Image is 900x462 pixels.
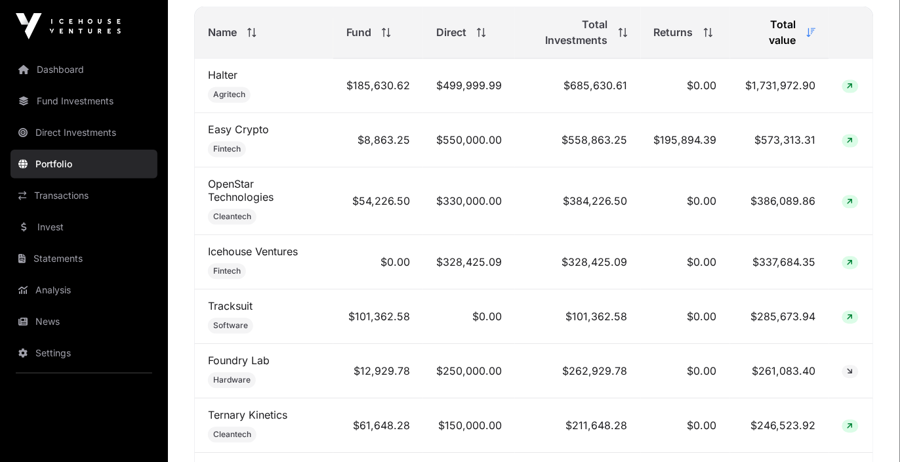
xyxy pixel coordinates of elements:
td: $195,894.39 [641,114,730,168]
td: $1,731,972.90 [730,59,829,114]
a: Statements [10,244,157,273]
a: Settings [10,339,157,367]
span: Returns [654,25,693,41]
td: $685,630.61 [515,59,640,114]
td: $330,000.00 [423,168,515,236]
td: $261,083.40 [730,345,829,399]
td: $0.00 [641,59,730,114]
td: $0.00 [641,236,730,290]
img: Icehouse Ventures Logo [16,13,121,39]
td: $54,226.50 [333,168,423,236]
td: $101,362.58 [333,290,423,345]
span: Name [208,25,237,41]
a: Icehouse Ventures [208,245,298,259]
a: Transactions [10,181,157,210]
td: $573,313.31 [730,114,829,168]
a: Fund Investments [10,87,157,115]
td: $0.00 [641,168,730,236]
a: Ternary Kinetics [208,409,287,422]
td: $384,226.50 [515,168,640,236]
td: $185,630.62 [333,59,423,114]
a: Dashboard [10,55,157,84]
td: $150,000.00 [423,399,515,453]
a: OpenStar Technologies [208,178,274,204]
span: Hardware [213,375,251,386]
span: Direct [436,25,466,41]
a: Foundry Lab [208,354,270,367]
a: Portfolio [10,150,157,178]
span: Software [213,321,248,331]
iframe: Chat Widget [834,399,900,462]
td: $0.00 [641,345,730,399]
td: $0.00 [641,399,730,453]
span: Agritech [213,90,245,100]
a: News [10,307,157,336]
span: Total Investments [528,17,607,49]
span: Total value [743,17,796,49]
td: $250,000.00 [423,345,515,399]
span: Fintech [213,266,241,277]
a: Direct Investments [10,118,157,147]
td: $558,863.25 [515,114,640,168]
td: $337,684.35 [730,236,829,290]
a: Tracksuit [208,300,253,313]
td: $262,929.78 [515,345,640,399]
span: Cleantech [213,430,251,440]
td: $499,999.99 [423,59,515,114]
td: $285,673.94 [730,290,829,345]
td: $61,648.28 [333,399,423,453]
span: Cleantech [213,212,251,222]
td: $211,648.28 [515,399,640,453]
a: Halter [208,69,237,82]
td: $8,863.25 [333,114,423,168]
td: $0.00 [641,290,730,345]
a: Invest [10,213,157,241]
td: $328,425.09 [515,236,640,290]
td: $101,362.58 [515,290,640,345]
td: $550,000.00 [423,114,515,168]
a: Easy Crypto [208,123,269,136]
span: Fintech [213,144,241,155]
a: Analysis [10,276,157,304]
td: $0.00 [333,236,423,290]
td: $386,089.86 [730,168,829,236]
td: $246,523.92 [730,399,829,453]
td: $328,425.09 [423,236,515,290]
span: Fund [346,25,371,41]
td: $12,929.78 [333,345,423,399]
td: $0.00 [423,290,515,345]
